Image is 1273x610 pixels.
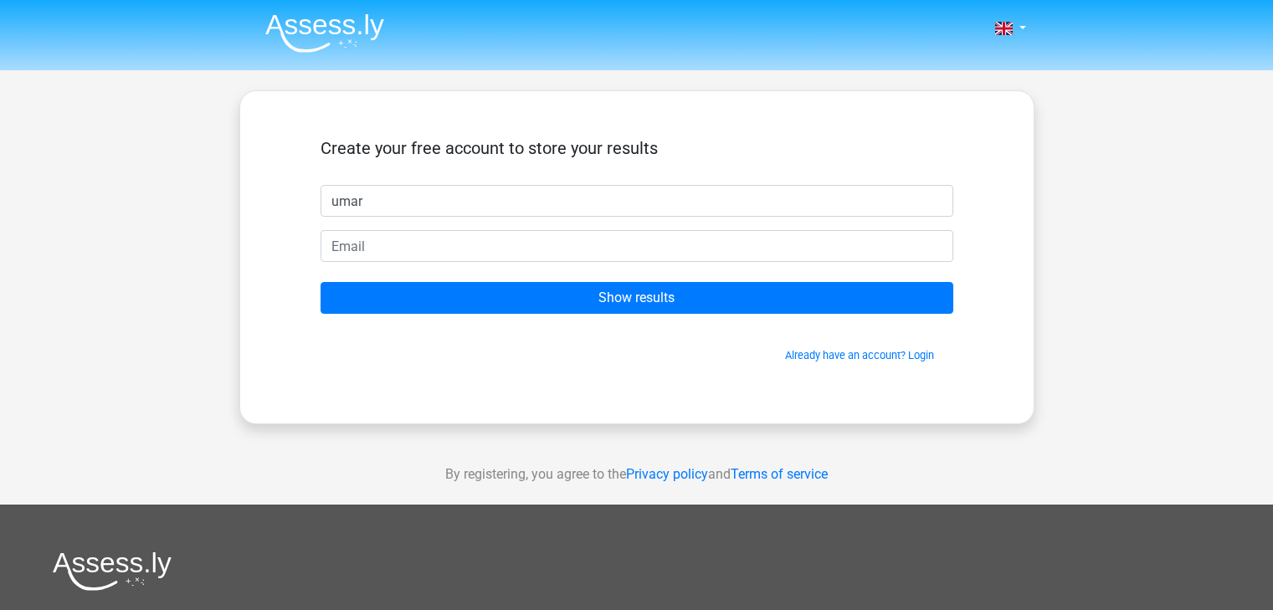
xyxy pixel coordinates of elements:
[265,13,384,53] img: Assessly
[321,230,953,262] input: Email
[321,138,953,158] h5: Create your free account to store your results
[321,282,953,314] input: Show results
[731,466,828,482] a: Terms of service
[785,349,934,361] a: Already have an account? Login
[626,466,708,482] a: Privacy policy
[321,185,953,217] input: First name
[53,551,172,591] img: Assessly logo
